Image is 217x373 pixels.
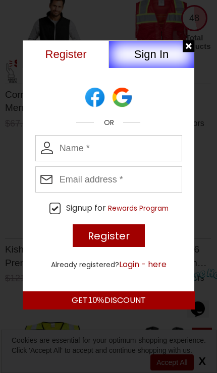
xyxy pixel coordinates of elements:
span: 1 [4,4,8,13]
input: Enter Email [35,166,183,193]
input: Register [73,224,145,247]
img: Register with Facebook [83,86,106,109]
label: SignUp For Reward Program [23,203,207,214]
div: GET DISCOUNT [23,291,195,309]
button: Register [23,40,108,68]
div: Login with Facebook [111,86,135,109]
img: Register with Google [111,86,134,109]
button: Login Here [119,258,167,271]
span: 10% [88,296,104,304]
p: OR [23,119,195,126]
div: CloseChat attention grabber [4,4,59,44]
button: Sign In [108,40,194,68]
button: SignUp For Reward Program [108,204,169,214]
p: Already Registered? [23,258,195,271]
div: Login with Facebook [83,86,107,109]
img: Chat attention grabber [4,4,67,44]
input: Enter Name [35,135,183,161]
